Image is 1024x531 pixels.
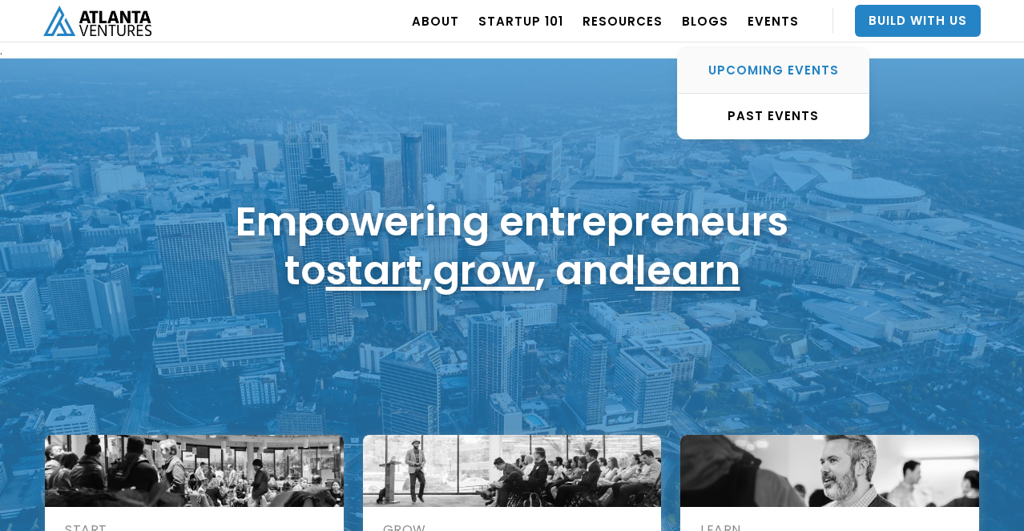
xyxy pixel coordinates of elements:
div: PAST EVENTS [678,108,869,124]
a: grow [433,242,535,299]
a: PAST EVENTS [678,94,869,139]
a: UPCOMING EVENTS [678,48,869,94]
a: learn [635,242,740,299]
div: UPCOMING EVENTS [678,62,869,78]
a: Build With Us [855,5,981,37]
h1: Empowering entrepreneurs to , , and [236,197,788,295]
a: start [326,242,422,299]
